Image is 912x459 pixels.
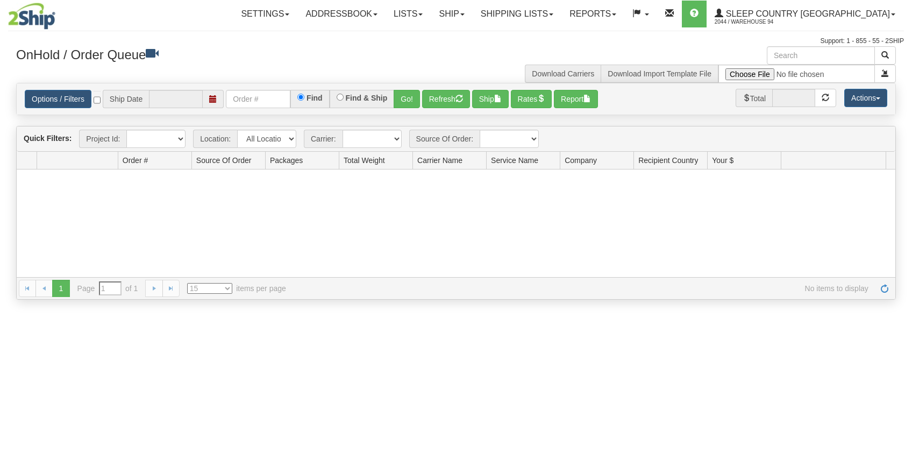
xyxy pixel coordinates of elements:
span: Service Name [491,155,538,166]
button: Search [874,46,896,65]
div: Support: 1 - 855 - 55 - 2SHIP [8,37,904,46]
span: No items to display [301,283,868,294]
span: Source Of Order: [409,130,480,148]
a: Reports [561,1,624,27]
a: Addressbook [297,1,386,27]
img: logo2044.jpg [8,3,55,30]
a: Settings [233,1,297,27]
input: Order # [226,90,290,108]
label: Find [307,94,323,102]
button: Ship [472,90,509,108]
span: Sleep Country [GEOGRAPHIC_DATA] [723,9,890,18]
button: Rates [511,90,552,108]
a: Refresh [876,280,893,297]
a: Shipping lists [473,1,561,27]
button: Report [554,90,598,108]
span: Company [565,155,597,166]
a: Ship [431,1,472,27]
label: Find & Ship [346,94,388,102]
a: Lists [386,1,431,27]
span: Total [736,89,773,107]
span: Recipient Country [638,155,698,166]
button: Actions [844,89,887,107]
a: Download Carriers [532,69,594,78]
span: Project Id: [79,130,126,148]
a: Sleep Country [GEOGRAPHIC_DATA] 2044 / Warehouse 94 [707,1,903,27]
a: Options / Filters [25,90,91,108]
span: 1 [52,280,69,297]
input: Search [767,46,875,65]
span: Source Of Order [196,155,252,166]
button: Refresh [422,90,470,108]
span: Carrier: [304,130,343,148]
span: Ship Date [103,90,149,108]
a: Download Import Template File [608,69,711,78]
span: Order # [123,155,148,166]
span: Carrier Name [417,155,462,166]
span: items per page [187,283,286,294]
div: grid toolbar [17,126,895,152]
input: Import [718,65,875,83]
span: Your $ [712,155,733,166]
h3: OnHold / Order Queue [16,46,448,62]
span: Total Weight [344,155,385,166]
span: 2044 / Warehouse 94 [715,17,795,27]
span: Packages [270,155,303,166]
span: Page of 1 [77,281,138,295]
label: Quick Filters: [24,133,72,144]
button: Go! [394,90,420,108]
span: Location: [193,130,237,148]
